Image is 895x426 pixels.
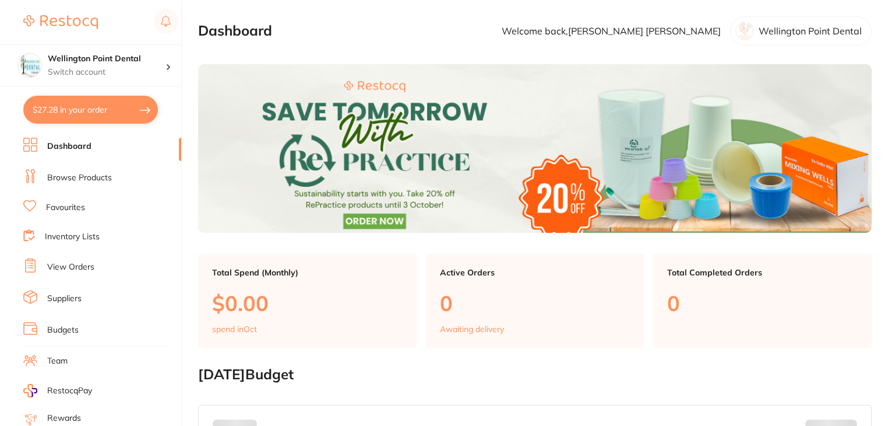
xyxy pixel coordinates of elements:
[47,385,92,397] span: RestocqPay
[23,15,98,29] img: Restocq Logo
[440,291,630,315] p: 0
[23,384,92,397] a: RestocqPay
[23,9,98,36] a: Restocq Logo
[502,26,721,36] p: Welcome back, [PERSON_NAME] [PERSON_NAME]
[759,26,862,36] p: Wellington Point Dental
[212,324,257,334] p: spend in Oct
[47,324,79,336] a: Budgets
[212,291,403,315] p: $0.00
[47,293,82,305] a: Suppliers
[47,413,81,424] a: Rewards
[198,366,872,383] h2: [DATE] Budget
[198,23,272,39] h2: Dashboard
[653,254,872,348] a: Total Completed Orders0
[440,268,630,277] p: Active Orders
[47,261,94,273] a: View Orders
[47,141,91,152] a: Dashboard
[23,384,37,397] img: RestocqPay
[198,64,872,233] img: Dashboard
[440,324,504,334] p: Awaiting delivery
[47,355,68,367] a: Team
[198,254,417,348] a: Total Spend (Monthly)$0.00spend inOct
[45,231,100,243] a: Inventory Lists
[667,268,858,277] p: Total Completed Orders
[212,268,403,277] p: Total Spend (Monthly)
[48,67,165,78] p: Switch account
[426,254,644,348] a: Active Orders0Awaiting delivery
[18,54,41,77] img: Wellington Point Dental
[48,53,165,65] h4: Wellington Point Dental
[46,202,85,214] a: Favourites
[667,291,858,315] p: 0
[47,172,112,184] a: Browse Products
[23,96,158,124] button: $27.28 in your order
